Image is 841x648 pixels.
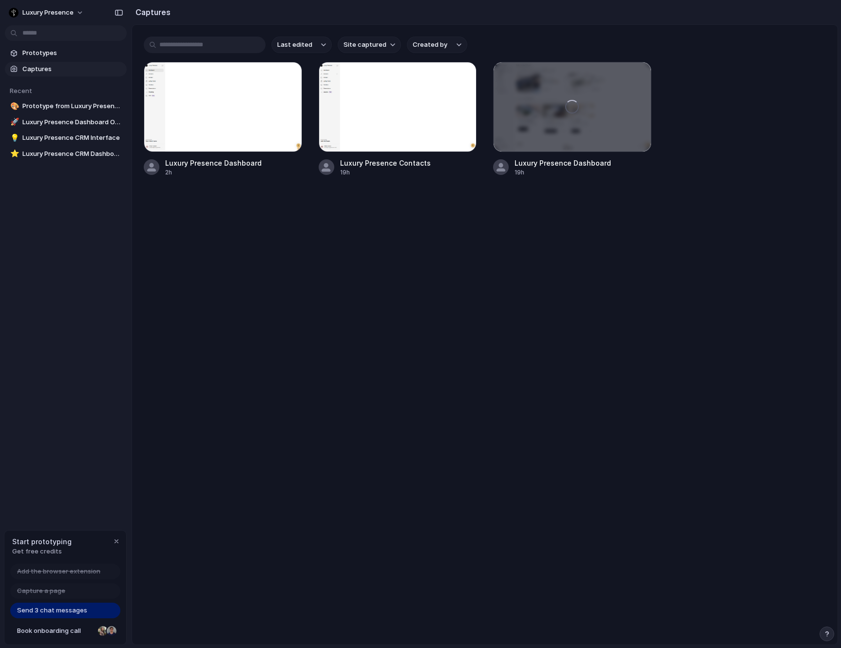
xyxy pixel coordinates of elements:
[271,37,332,53] button: Last edited
[9,133,19,143] button: 💡
[10,116,17,128] div: 🚀
[17,586,65,596] span: Capture a page
[413,40,447,50] span: Created by
[22,48,123,58] span: Prototypes
[22,8,74,18] span: Luxury Presence
[10,101,17,112] div: 🎨
[12,536,72,547] span: Start prototyping
[344,40,386,50] span: Site captured
[5,147,127,161] a: ⭐Luxury Presence CRM Dashboard
[17,606,87,615] span: Send 3 chat messages
[22,117,123,127] span: Luxury Presence Dashboard Overview
[22,101,123,111] span: Prototype from Luxury Presence Dashboard
[17,567,100,576] span: Add the browser extension
[106,625,117,637] div: Christian Iacullo
[165,158,262,168] div: Luxury Presence Dashboard
[5,62,127,76] a: Captures
[515,158,611,168] div: Luxury Presence Dashboard
[9,101,19,111] button: 🎨
[340,168,431,177] div: 19h
[132,6,171,18] h2: Captures
[338,37,401,53] button: Site captured
[165,168,262,177] div: 2h
[277,40,312,50] span: Last edited
[5,5,89,20] button: Luxury Presence
[17,626,94,636] span: Book onboarding call
[9,149,19,159] button: ⭐
[22,64,123,74] span: Captures
[9,117,19,127] button: 🚀
[10,87,32,95] span: Recent
[22,149,123,159] span: Luxury Presence CRM Dashboard
[10,133,17,144] div: 💡
[5,99,127,114] a: 🎨Prototype from Luxury Presence Dashboard
[407,37,467,53] button: Created by
[10,623,120,639] a: Book onboarding call
[97,625,109,637] div: Nicole Kubica
[340,158,431,168] div: Luxury Presence Contacts
[515,168,611,177] div: 19h
[12,547,72,556] span: Get free credits
[22,133,123,143] span: Luxury Presence CRM Interface
[5,115,127,130] a: 🚀Luxury Presence Dashboard Overview
[5,46,127,60] a: Prototypes
[5,131,127,145] a: 💡Luxury Presence CRM Interface
[10,148,17,159] div: ⭐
